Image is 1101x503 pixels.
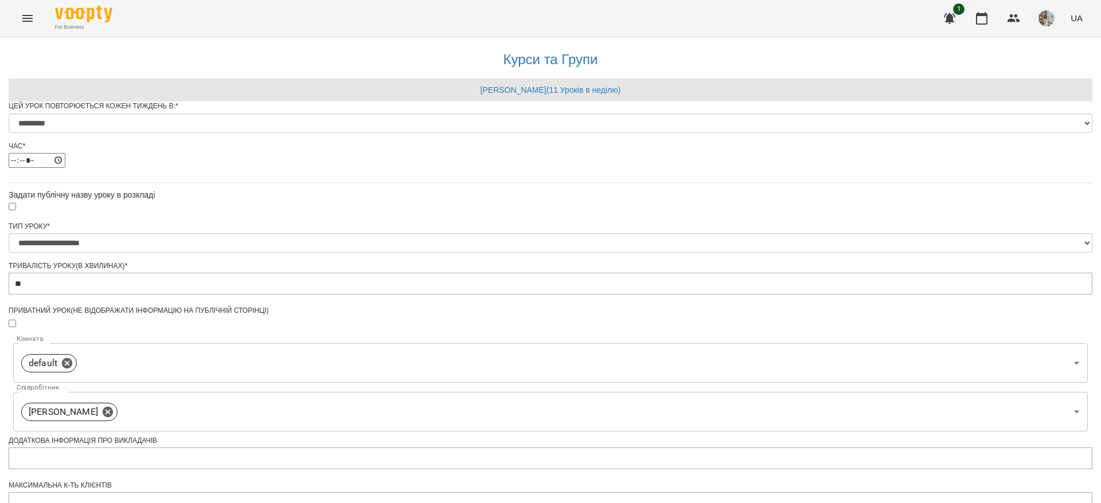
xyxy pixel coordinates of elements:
[1066,7,1087,29] button: UA
[55,23,112,31] span: For Business
[21,354,77,372] div: default
[9,261,1092,271] div: Тривалість уроку(в хвилинах)
[9,101,1092,111] div: Цей урок повторюється кожен тиждень в:
[481,85,621,95] a: [PERSON_NAME] ( 11 Уроків в неділю )
[14,52,1087,67] h3: Курси та Групи
[13,392,1088,431] div: [PERSON_NAME]
[9,306,1092,316] div: Приватний урок(не відображати інформацію на публічній сторінці)
[1071,12,1083,24] span: UA
[9,222,1092,231] div: Тип Уроку
[55,6,112,22] img: Voopty Logo
[14,5,41,32] button: Menu
[29,405,98,419] p: [PERSON_NAME]
[9,436,1092,446] div: Додаткова інформація про викладачів
[29,356,57,370] p: default
[9,142,1092,151] div: Час
[9,481,1092,490] div: Максимальна к-ть клієнтів
[21,403,118,421] div: [PERSON_NAME]
[953,3,965,15] span: 1
[9,189,1092,201] div: Задати публічну назву уроку в розкладі
[1038,10,1055,26] img: 2693ff5fab4ac5c18e9886587ab8f966.jpg
[13,343,1088,383] div: default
